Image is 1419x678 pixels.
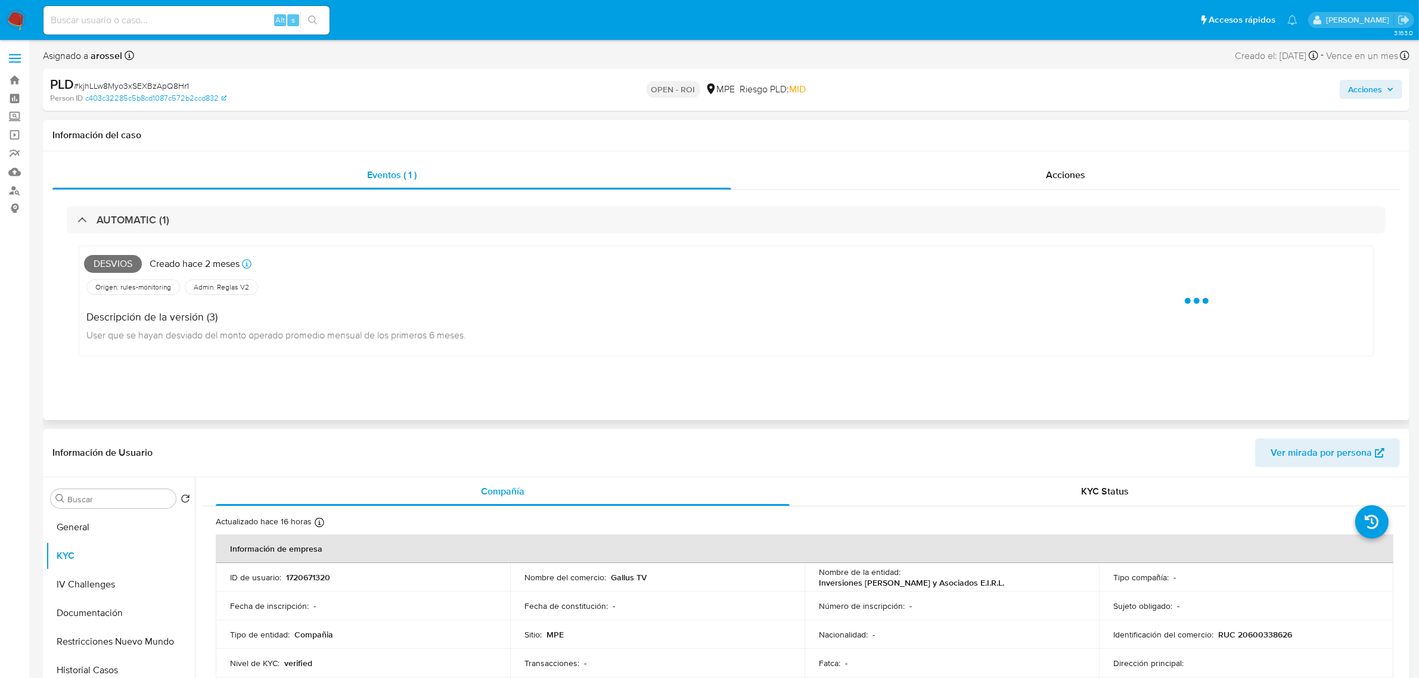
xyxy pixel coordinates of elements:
p: RUC 20600338626 [1218,629,1292,640]
p: - [845,658,847,668]
p: - [1177,601,1179,611]
p: - [313,601,316,611]
span: s [291,14,295,26]
p: Identificación del comercio : [1113,629,1213,640]
p: - [909,601,912,611]
div: Creado el: [DATE] [1235,48,1318,64]
span: # kjhLLw8Myo3xSEXBzApQ8Hr1 [74,80,189,92]
span: Origen: rules-monitoring [94,282,172,292]
h1: Información de Usuario [52,447,153,459]
p: Fecha de constitución : [524,601,608,611]
span: User que se hayan desviado del monto operado promedio mensual de los primeros 6 meses. [86,328,466,341]
button: IV Challenges [46,570,195,599]
p: - [872,629,875,640]
span: KYC Status [1082,484,1129,498]
p: Transacciones : [524,658,579,668]
span: MID [790,82,806,96]
p: Nombre de la entidad : [819,567,901,577]
p: 1720671320 [286,572,330,583]
span: Desvios [84,255,142,273]
div: MPE [705,83,735,96]
p: Tipo compañía : [1113,572,1169,583]
b: PLD [50,74,74,94]
span: Eventos ( 1 ) [367,168,417,182]
p: Nombre del comercio : [524,572,606,583]
button: search-icon [300,12,325,29]
a: Notificaciones [1287,15,1297,25]
p: Actualizado hace 16 horas [216,516,312,527]
a: Salir [1398,14,1410,26]
span: Asignado a [43,49,122,63]
p: verified [284,658,312,668]
a: c403c32285c5b8cd1087c572b2ccd832 [85,93,226,104]
span: Accesos rápidos [1209,14,1275,26]
p: Compañia [294,629,333,640]
p: Fecha de inscripción : [230,601,309,611]
p: Sujeto obligado : [1113,601,1172,611]
b: Person ID [50,93,83,104]
span: Ver mirada por persona [1271,438,1372,467]
input: Buscar usuario o caso... [44,13,330,28]
button: KYC [46,542,195,570]
p: OPEN - ROI [647,81,700,98]
div: AUTOMATIC (1) [67,206,1386,234]
span: Acciones [1046,168,1085,182]
p: Inversiones [PERSON_NAME] y Asociados E.I.R.L. [819,577,1004,588]
h3: AUTOMATIC (1) [97,213,169,226]
p: - [613,601,615,611]
p: Gallus TV [611,572,647,583]
span: - [1321,48,1324,64]
p: - [584,658,586,668]
p: antonio.rossel@mercadolibre.com [1326,14,1393,26]
span: Alt [275,14,285,26]
span: Compañía [481,484,524,498]
p: Dirección principal : [1113,658,1184,668]
p: Nacionalidad : [819,629,868,640]
p: - [1173,572,1176,583]
span: Admin. Reglas V2 [192,282,250,292]
p: Fatca : [819,658,840,668]
p: Sitio : [524,629,542,640]
button: Volver al orden por defecto [181,494,190,507]
p: Tipo de entidad : [230,629,290,640]
p: MPE [547,629,564,640]
h1: Información del caso [52,129,1400,141]
h4: Descripción de la versión (3) [86,310,466,324]
input: Buscar [67,494,171,505]
button: Buscar [55,494,65,503]
button: Restricciones Nuevo Mundo [46,627,195,656]
th: Información de empresa [216,534,1393,563]
span: Riesgo PLD: [740,83,806,96]
p: Creado hace 2 meses [150,257,240,270]
button: Acciones [1340,80,1402,99]
button: Ver mirada por persona [1255,438,1400,467]
span: Vence en un mes [1326,49,1398,63]
button: General [46,513,195,542]
p: Nivel de KYC : [230,658,280,668]
p: ID de usuario : [230,572,281,583]
button: Documentación [46,599,195,627]
span: Acciones [1348,80,1382,99]
p: Número de inscripción : [819,601,905,611]
b: arossel [88,49,122,63]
